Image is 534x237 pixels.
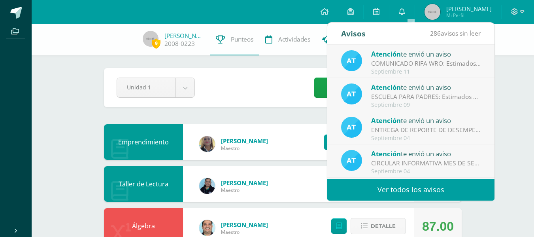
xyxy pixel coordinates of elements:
a: [PERSON_NAME] [221,137,268,145]
img: 45x45 [425,4,440,20]
button: Detalle [351,218,406,234]
div: Septiembre 04 [371,168,481,175]
a: Descargar boleta [314,78,449,98]
span: Unidad 1 [127,78,166,97]
img: 332fbdfa08b06637aa495b36705a9765.png [199,220,215,236]
div: ESCUELA PARA PADRES: Estimados padres de familia. Les compartimos información sobre nuestra escue... [371,92,481,101]
span: Atención [371,49,401,59]
span: 9 [152,38,160,48]
span: [PERSON_NAME] [446,5,492,13]
span: 286 [430,29,441,38]
span: Actividades [278,35,310,44]
a: [PERSON_NAME] [221,179,268,187]
a: Trayectoria [316,24,374,55]
span: Atención [371,116,401,125]
span: Atención [371,83,401,92]
div: ENTREGA DE REPORTE DE DESEMPEÑO 3ERA. UNIDAD: Estimados padres de familia, Les compartimos inform... [371,125,481,135]
img: 9fc725f787f6a993fc92a288b7a8b70c.png [341,50,362,71]
span: Maestro [221,145,268,152]
img: 9fc725f787f6a993fc92a288b7a8b70c.png [341,83,362,104]
img: 9fc725f787f6a993fc92a288b7a8b70c.png [341,150,362,171]
img: 9fc725f787f6a993fc92a288b7a8b70c.png [341,117,362,138]
a: Ver todos los avisos [327,179,494,201]
span: Maestro [221,187,268,193]
div: Septiembre 04 [371,135,481,142]
img: 9587b11a6988a136ca9b298a8eab0d3f.png [199,178,215,194]
span: avisos sin leer [430,29,481,38]
div: Septiembre 11 [371,68,481,75]
a: Actividades [259,24,316,55]
div: te envió un aviso [371,82,481,92]
div: CIRCULAR INFORMATIVA MES DE SEPTIEMBRE: Estimados padres de familia, Reciban un cordial saludo. P... [371,159,481,168]
div: Taller de Lectura [104,166,183,202]
span: Atención [371,149,401,158]
div: Emprendimiento [104,124,183,160]
img: c96224e79309de7917ae934cbb5c0b01.png [199,136,215,152]
img: 45x45 [143,31,159,47]
div: Avisos [341,23,366,44]
div: te envió un aviso [371,49,481,59]
a: Unidad 1 [117,78,194,97]
a: Punteos [210,24,259,55]
span: Maestro [221,229,268,235]
span: Mi Perfil [446,12,492,19]
div: te envió un aviso [371,148,481,159]
a: 2008-0223 [164,40,195,48]
a: [PERSON_NAME] [164,32,204,40]
div: te envió un aviso [371,115,481,125]
a: [PERSON_NAME] [221,221,268,229]
span: Punteos [231,35,253,44]
span: Detalle [371,219,396,233]
div: Septiembre 09 [371,102,481,108]
div: COMUNICADO RIFA WRO: Estimados padres de familia, Reciban un cordial saludo de parte de nuestra c... [371,59,481,68]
